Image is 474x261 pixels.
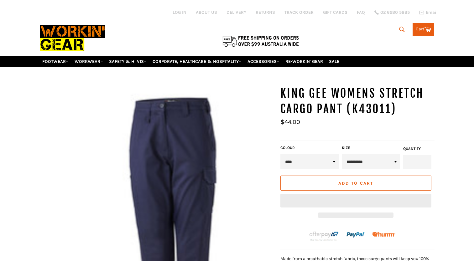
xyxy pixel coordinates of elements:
[221,34,300,48] img: Flat $9.95 shipping Australia wide
[323,9,347,15] a: GIFT CARDS
[380,10,410,15] span: 02 6280 5885
[196,9,217,15] a: ABOUT US
[280,86,435,117] h1: KING GEE Womens Stretch Cargo Pant (K43011)
[173,10,186,15] a: Log in
[374,10,410,15] a: 02 6280 5885
[403,146,431,151] label: Quantity
[227,9,246,15] a: DELIVERY
[256,9,275,15] a: RETURNS
[372,232,395,237] img: Humm_core_logo_RGB-01_300x60px_small_195d8312-4386-4de7-b182-0ef9b6303a37.png
[413,23,434,36] a: Cart
[72,56,106,67] a: WORKWEAR
[283,56,326,67] a: RE-WORKIN' GEAR
[426,10,438,15] span: Email
[419,10,438,15] a: Email
[107,56,149,67] a: SAFETY & HI VIS
[280,176,431,191] button: Add to Cart
[357,9,365,15] a: FAQ
[284,9,314,15] a: TRACK ORDER
[346,226,365,244] img: paypal.png
[40,56,71,67] a: FOOTWEAR
[150,56,244,67] a: CORPORATE, HEALTHCARE & HOSPITALITY
[326,56,342,67] a: SALE
[280,118,300,125] span: $44.00
[40,20,105,56] img: Workin Gear leaders in Workwear, Safety Boots, PPE, Uniforms. Australia's No.1 in Workwear
[245,56,282,67] a: ACCESSORIES
[309,231,339,241] img: Afterpay-Logo-on-dark-bg_large.png
[280,145,339,151] label: COLOUR
[342,145,400,151] label: Size
[338,181,373,186] span: Add to Cart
